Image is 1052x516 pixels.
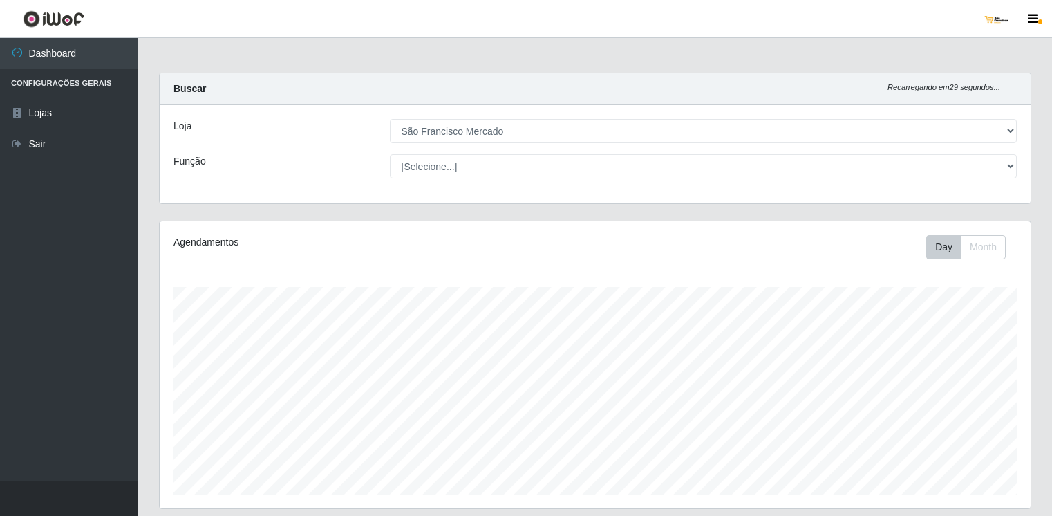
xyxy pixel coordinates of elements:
[887,83,1000,91] i: Recarregando em 29 segundos...
[926,235,1006,259] div: First group
[926,235,1017,259] div: Toolbar with button groups
[173,83,206,94] strong: Buscar
[173,154,206,169] label: Função
[173,119,191,133] label: Loja
[961,235,1006,259] button: Month
[23,10,84,28] img: CoreUI Logo
[173,235,513,250] div: Agendamentos
[926,235,961,259] button: Day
